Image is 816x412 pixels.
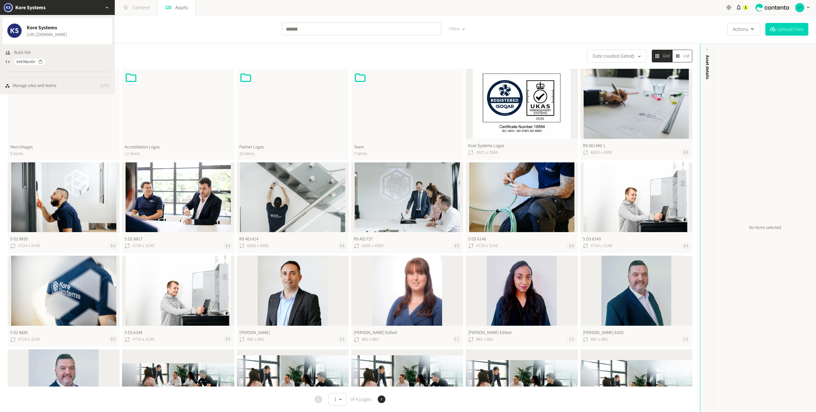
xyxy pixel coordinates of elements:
span: Build Site [14,49,31,56]
img: Kore Systems [6,23,23,39]
button: Date created (latest) [587,50,647,62]
button: Filters [444,23,470,35]
button: Build Site [5,49,31,56]
h2: Kore Systems [15,4,46,11]
span: Kore Systems [27,24,67,32]
span: bV87NQv6Dr [17,59,36,65]
button: Actions [727,23,760,36]
button: 1 [329,393,346,406]
img: Kore Systems [4,3,13,12]
img: Jo Ponting [795,3,804,12]
span: of 4 pages [349,395,371,403]
button: Accreditation Logos12 items [122,69,234,160]
div: Manage sites and teams [13,82,56,89]
span: 12 items [125,151,231,157]
a: Manage sites and teams [5,82,56,89]
div: No items selected [714,43,816,412]
span: List [683,53,689,60]
span: Accreditation Logos [125,144,231,151]
span: 1 [745,5,747,11]
span: Asset details [704,55,711,79]
button: Team7 items [351,69,463,160]
span: 20 items [239,151,346,157]
button: Hero Images9 items [8,69,120,160]
span: 9 items [10,151,117,157]
a: [URL][DOMAIN_NAME] [27,32,67,38]
button: Partner Logos20 items [237,69,349,160]
span: [DATE] [100,83,110,89]
span: Partner Logos [239,144,346,151]
button: Upload Files [765,23,808,36]
span: Hero Images [10,144,117,151]
span: Grid [663,53,670,60]
span: 7 items [354,151,461,157]
span: Team [354,144,461,151]
button: bV87NQv6Dr [14,59,45,65]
